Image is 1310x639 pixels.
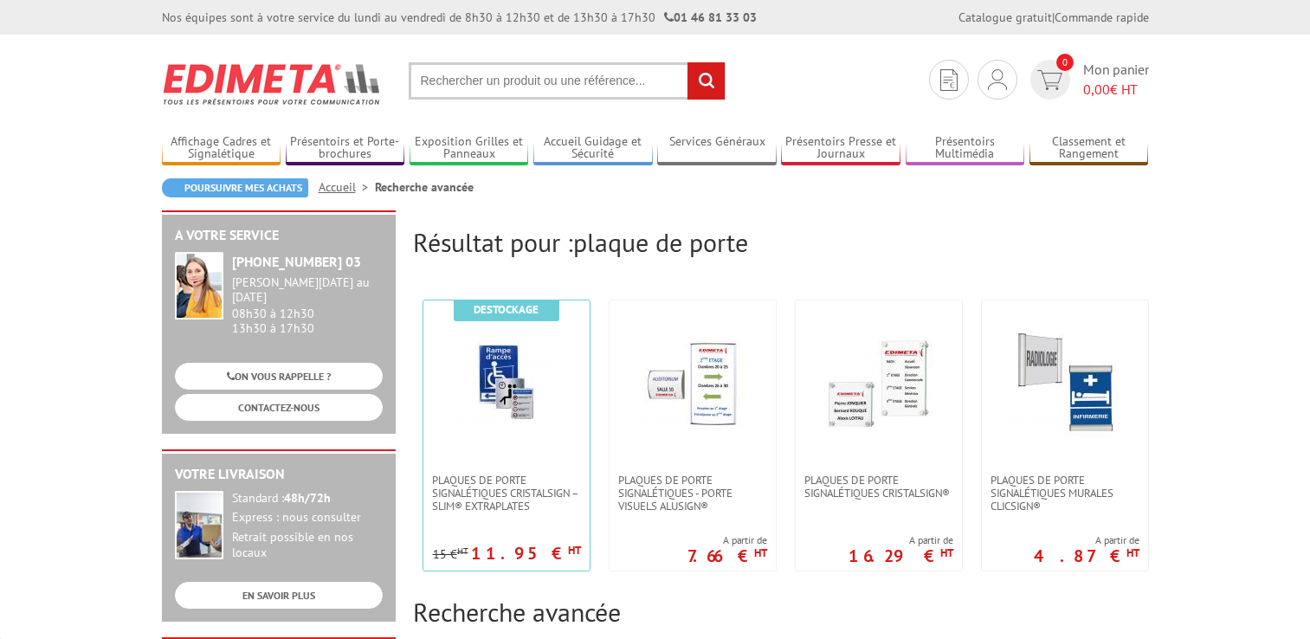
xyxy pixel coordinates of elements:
[657,134,777,163] a: Services Généraux
[1037,70,1062,90] img: devis rapide
[573,225,748,259] span: plaque de porte
[232,275,383,335] div: 08h30 à 12h30 13h30 à 17h30
[940,69,958,91] img: devis rapide
[1083,80,1149,100] span: € HT
[664,10,757,25] strong: 01 46 81 33 03
[849,551,953,561] p: 16.29 €
[175,467,383,482] h2: Votre livraison
[232,491,383,507] div: Standard :
[687,533,767,547] span: A partir de
[804,474,953,500] span: Plaques de porte signalétiques CristalSign®
[1083,60,1149,100] span: Mon panier
[423,474,590,513] a: Plaques de porte signalétiques CristalSign – Slim® extraplates
[162,52,383,116] img: Edimeta
[849,533,953,547] span: A partir de
[284,490,331,506] strong: 48h/72h
[1026,60,1149,100] a: devis rapide 0 Mon panier 0,00€ HT
[450,326,563,439] img: Plaques de porte signalétiques CristalSign – Slim® extraplates
[286,134,405,163] a: Présentoirs et Porte-brochures
[1056,54,1074,71] span: 0
[232,530,383,561] div: Retrait possible en nos locaux
[162,134,281,163] a: Affichage Cadres et Signalétique
[175,252,223,319] img: widget-service.jpg
[471,548,581,558] p: 11.95 €
[474,302,539,317] b: Destockage
[232,253,361,270] strong: [PHONE_NUMBER] 03
[687,551,767,561] p: 7.66 €
[982,474,1148,513] a: Plaques de porte signalétiques murales ClicSign®
[796,474,962,500] a: Plaques de porte signalétiques CristalSign®
[1029,134,1149,163] a: Classement et Rangement
[457,545,468,557] sup: HT
[175,228,383,243] h2: A votre service
[636,326,749,439] img: Plaques de porte signalétiques - Porte Visuels AluSign®
[432,474,581,513] span: Plaques de porte signalétiques CristalSign – Slim® extraplates
[162,9,757,26] div: Nos équipes sont à votre service du lundi au vendredi de 8h30 à 12h30 et de 13h30 à 17h30
[618,474,767,513] span: Plaques de porte signalétiques - Porte Visuels AluSign®
[754,545,767,560] sup: HT
[162,178,308,197] a: Poursuivre mes achats
[533,134,653,163] a: Accueil Guidage et Sécurité
[409,62,726,100] input: Rechercher un produit ou une référence...
[175,491,223,559] img: widget-livraison.jpg
[433,548,468,561] p: 15 €
[610,474,776,513] a: Plaques de porte signalétiques - Porte Visuels AluSign®
[568,543,581,558] sup: HT
[1055,10,1149,25] a: Commande rapide
[410,134,529,163] a: Exposition Grilles et Panneaux
[823,326,935,439] img: Plaques de porte signalétiques CristalSign®
[687,62,725,100] input: rechercher
[991,474,1139,513] span: Plaques de porte signalétiques murales ClicSign®
[319,179,375,195] a: Accueil
[1009,326,1121,439] img: Plaques de porte signalétiques murales ClicSign®
[1126,545,1139,560] sup: HT
[175,582,383,609] a: EN SAVOIR PLUS
[232,510,383,526] div: Express : nous consulter
[940,545,953,560] sup: HT
[1034,533,1139,547] span: A partir de
[958,9,1149,26] div: |
[906,134,1025,163] a: Présentoirs Multimédia
[175,363,383,390] a: ON VOUS RAPPELLE ?
[232,275,383,305] div: [PERSON_NAME][DATE] au [DATE]
[375,178,474,196] li: Recherche avancée
[988,69,1007,90] img: devis rapide
[413,597,1149,626] h2: Recherche avancée
[1083,81,1110,98] span: 0,00
[175,394,383,421] a: CONTACTEZ-NOUS
[958,10,1052,25] a: Catalogue gratuit
[413,228,1149,256] h2: Résultat pour :
[1034,551,1139,561] p: 4.87 €
[781,134,900,163] a: Présentoirs Presse et Journaux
